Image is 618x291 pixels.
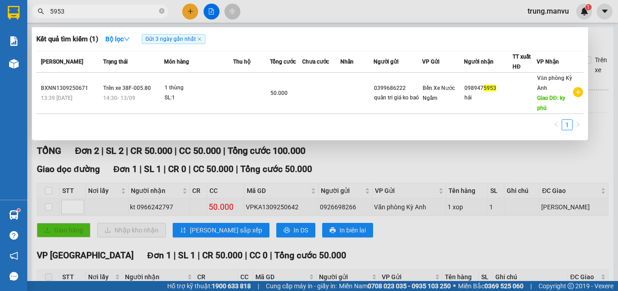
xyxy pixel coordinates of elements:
button: left [551,119,562,130]
span: notification [10,252,18,260]
span: 14:30 - 13/09 [103,95,135,101]
img: warehouse-icon [9,59,19,69]
button: Bộ lọcdown [98,32,137,46]
span: Trạng thái [103,59,128,65]
span: Món hàng [164,59,189,65]
span: right [575,122,581,127]
input: Tìm tên, số ĐT hoặc mã đơn [50,6,157,16]
img: solution-icon [9,36,19,46]
li: Next Page [573,119,583,130]
button: right [573,119,583,130]
strong: Bộ lọc [105,35,130,43]
span: Giao DĐ: ky phú [537,95,565,111]
span: 50.000 [270,90,288,96]
div: 0399686222 [374,84,422,93]
span: VP Gửi [422,59,439,65]
div: hải [464,93,512,103]
span: Văn phòng Kỳ Anh [537,75,572,91]
a: 1 [562,120,572,130]
span: Thu hộ [233,59,250,65]
span: [PERSON_NAME] [41,59,83,65]
img: logo-vxr [8,6,20,20]
span: message [10,272,18,281]
span: search [38,8,44,15]
li: Previous Page [551,119,562,130]
span: 13:39 [DATE] [41,95,72,101]
span: Nhãn [340,59,354,65]
span: down [124,36,130,42]
h3: Kết quả tìm kiếm ( 1 ) [36,35,98,44]
span: TT xuất HĐ [513,54,531,70]
span: Người gửi [374,59,399,65]
span: Người nhận [464,59,493,65]
div: 1 thùng [164,83,233,93]
span: Gửi 3 ngày gần nhất [142,34,205,44]
span: left [553,122,559,127]
span: Tổng cước [270,59,296,65]
div: quân tri giá ko baó [374,93,422,103]
img: warehouse-icon [9,210,19,220]
sup: 1 [17,209,20,212]
span: Bến Xe Nước Ngầm [423,85,455,101]
span: Trên xe 38F-005.80 [103,85,151,91]
div: BXNN1309250671 [41,84,100,93]
span: 5953 [483,85,496,91]
span: close-circle [159,8,164,14]
div: 098947 [464,84,512,93]
span: question-circle [10,231,18,240]
span: Chưa cước [302,59,329,65]
li: 1 [562,119,573,130]
span: VP Nhận [537,59,559,65]
span: close [197,37,202,41]
div: SL: 1 [164,93,233,103]
span: plus-circle [573,87,583,97]
span: close-circle [159,7,164,16]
